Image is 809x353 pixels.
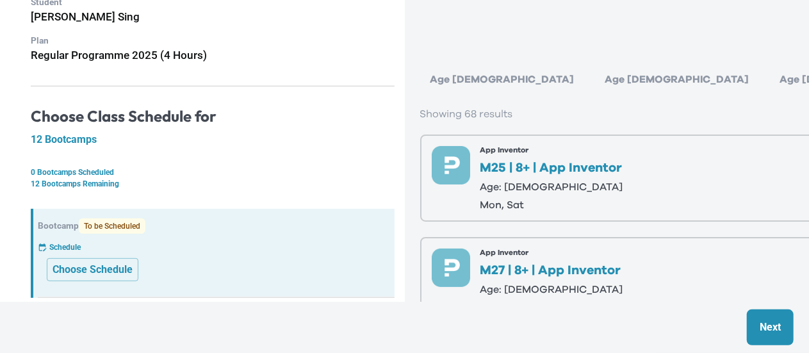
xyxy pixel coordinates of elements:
[760,320,781,335] p: Next
[79,218,145,234] span: To be Scheduled
[747,309,794,345] button: Next
[480,284,623,295] p: Age: [DEMOGRAPHIC_DATA]
[31,133,395,146] h5: 12 Bootcamps
[432,249,470,287] img: preface-course-icon
[480,146,623,154] p: App Inventor
[480,249,623,256] p: App Inventor
[480,182,623,192] p: Age: [DEMOGRAPHIC_DATA]
[480,161,623,174] p: M25 | 8+ | App Inventor
[31,178,395,190] p: 12 Bootcamps Remaining
[432,146,470,185] img: preface-course-icon
[31,8,395,26] h6: [PERSON_NAME] Sing
[38,218,395,234] p: Bootcamp
[47,258,138,281] button: Choose Schedule
[31,34,395,47] p: Plan
[420,67,585,92] div: Age [DEMOGRAPHIC_DATA]
[480,264,623,277] p: M27 | 8+ | App Inventor
[31,167,395,178] p: 0 Bootcamps Scheduled
[53,262,133,277] p: Choose Schedule
[49,242,81,253] p: Schedule
[31,47,395,64] h6: Regular Programme 2025 (4 Hours)
[31,107,395,126] h4: Choose Class Schedule for
[595,67,760,92] div: Age [DEMOGRAPHIC_DATA]
[480,200,623,210] p: mon, sat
